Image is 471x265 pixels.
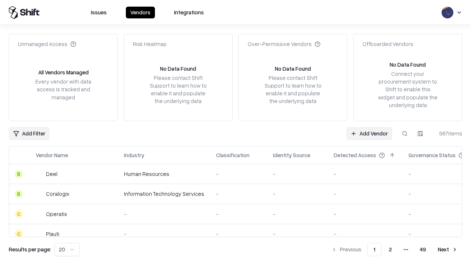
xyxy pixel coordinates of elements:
[36,230,43,237] img: Plauti
[126,7,155,18] button: Vendors
[148,74,209,105] div: Please contact Shift Support to learn how to enable it and populate the underlying data
[170,7,208,18] button: Integrations
[15,230,22,237] div: C
[124,190,204,198] div: Information Technology Services
[334,230,397,238] div: -
[327,243,462,256] nav: pagination
[124,230,204,238] div: -
[46,170,57,178] div: Deel
[216,170,261,178] div: -
[367,243,382,256] button: 1
[377,70,438,109] div: Connect your procurement system to Shift to enable this widget and populate the underlying data
[38,68,89,76] div: All Vendors Managed
[383,243,398,256] button: 2
[273,170,322,178] div: -
[124,151,144,159] div: Industry
[36,190,43,198] img: Coralogix
[160,65,196,73] div: No Data Found
[15,170,22,178] div: B
[46,210,67,218] div: Operatix
[362,40,413,48] div: Offboarded Vendors
[86,7,111,18] button: Issues
[216,210,261,218] div: -
[46,230,59,238] div: Plauti
[15,210,22,218] div: C
[273,151,310,159] div: Identity Source
[124,210,204,218] div: -
[433,243,462,256] button: Next
[46,190,69,198] div: Coralogix
[408,151,456,159] div: Governance Status
[133,40,167,48] div: Risk Heatmap
[262,74,323,105] div: Please contact Shift Support to learn how to enable it and populate the underlying data
[36,151,68,159] div: Vendor Name
[216,190,261,198] div: -
[216,151,249,159] div: Classification
[18,40,76,48] div: Unmanaged Access
[15,190,22,198] div: B
[334,210,397,218] div: -
[334,151,376,159] div: Detected Access
[36,210,43,218] img: Operatix
[216,230,261,238] div: -
[33,78,94,101] div: Every vendor with data access is tracked and managed
[9,245,51,253] p: Results per page:
[334,170,397,178] div: -
[433,130,462,137] div: 967 items
[9,127,50,140] button: Add Filter
[248,40,321,48] div: Over-Permissive Vendors
[334,190,397,198] div: -
[36,170,43,178] img: Deel
[273,230,322,238] div: -
[275,65,311,73] div: No Data Found
[273,210,322,218] div: -
[346,127,392,140] a: Add Vendor
[414,243,432,256] button: 49
[273,190,322,198] div: -
[124,170,204,178] div: Human Resources
[390,61,426,68] div: No Data Found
